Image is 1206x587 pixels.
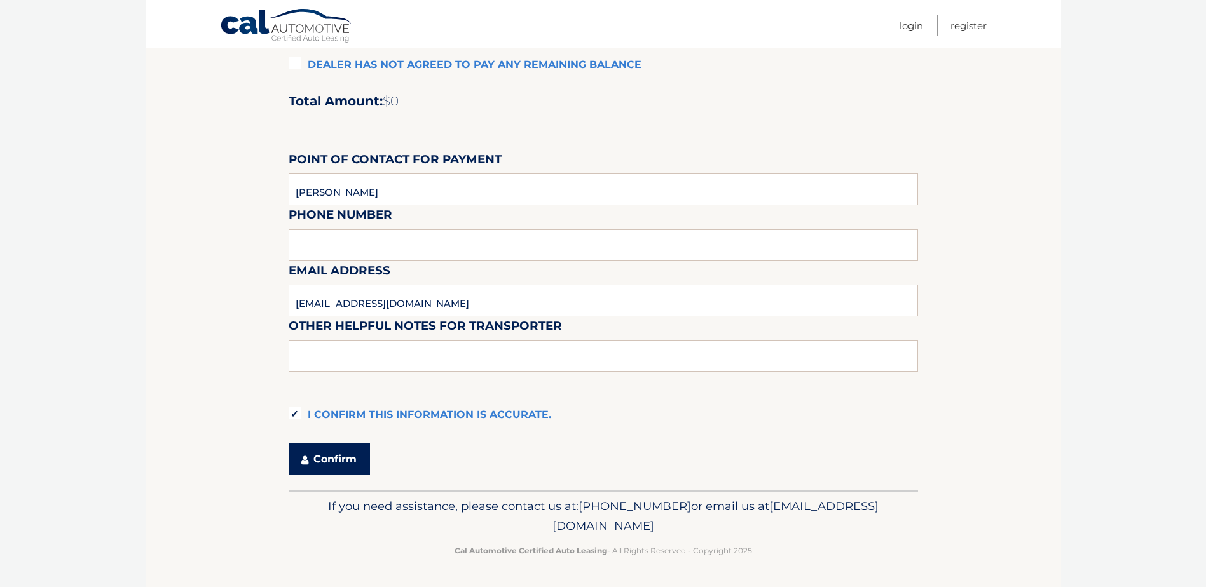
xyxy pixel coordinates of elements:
a: Cal Automotive [220,8,353,45]
label: I confirm this information is accurate. [289,403,918,428]
label: Email Address [289,261,390,285]
span: [PHONE_NUMBER] [579,499,691,513]
p: - All Rights Reserved - Copyright 2025 [297,544,910,557]
button: Confirm [289,443,370,475]
h2: Total Amount: [289,93,918,109]
label: Point of Contact for Payment [289,150,502,173]
label: Dealer has not agreed to pay any remaining balance [289,53,918,78]
a: Register [950,15,987,36]
p: If you need assistance, please contact us at: or email us at [297,496,910,537]
strong: Cal Automotive Certified Auto Leasing [455,546,607,555]
label: Other helpful notes for transporter [289,316,562,340]
a: Login [900,15,923,36]
span: $0 [383,93,399,109]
